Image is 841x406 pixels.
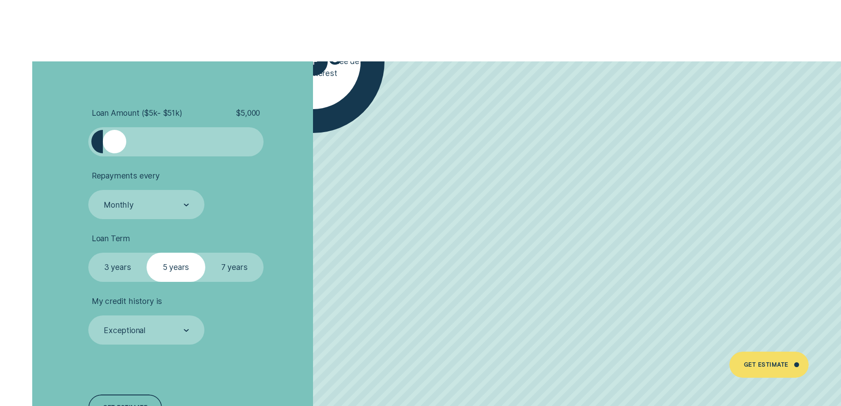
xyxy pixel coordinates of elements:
[104,200,134,210] div: Monthly
[92,296,162,306] span: My credit history is
[92,108,182,118] span: Loan Amount ( $5k - $51k )
[205,253,264,282] label: 7 years
[92,171,160,181] span: Repayments every
[299,47,374,76] button: See details
[92,234,130,243] span: Loan Term
[147,253,205,282] label: 5 years
[236,108,260,118] span: $ 5,000
[88,253,147,282] label: 3 years
[729,352,809,378] a: Get Estimate
[104,326,146,335] div: Exceptional
[335,57,374,66] span: See details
